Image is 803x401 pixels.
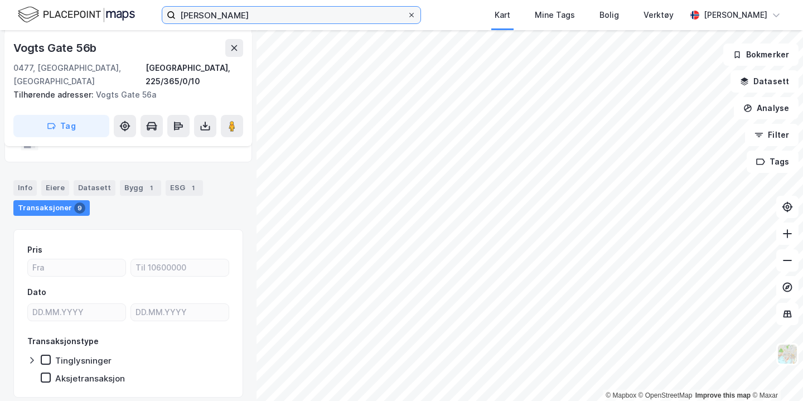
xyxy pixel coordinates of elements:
[13,200,90,216] div: Transaksjoner
[13,39,99,57] div: Vogts Gate 56b
[695,392,751,399] a: Improve this map
[27,286,46,299] div: Dato
[606,392,636,399] a: Mapbox
[747,347,803,401] iframe: Chat Widget
[13,61,146,88] div: 0477, [GEOGRAPHIC_DATA], [GEOGRAPHIC_DATA]
[13,180,37,196] div: Info
[747,151,799,173] button: Tags
[27,335,99,348] div: Transaksjonstype
[704,8,767,22] div: [PERSON_NAME]
[27,243,42,257] div: Pris
[131,259,229,276] input: Til 10600000
[599,8,619,22] div: Bolig
[131,304,229,321] input: DD.MM.YYYY
[187,182,199,194] div: 1
[28,304,125,321] input: DD.MM.YYYY
[166,180,203,196] div: ESG
[55,355,112,366] div: Tinglysninger
[74,202,85,214] div: 9
[495,8,510,22] div: Kart
[731,70,799,93] button: Datasett
[146,182,157,194] div: 1
[28,259,125,276] input: Fra
[74,180,115,196] div: Datasett
[535,8,575,22] div: Mine Tags
[55,373,125,384] div: Aksjetransaksjon
[41,180,69,196] div: Eiere
[13,90,96,99] span: Tilhørende adresser:
[146,61,243,88] div: [GEOGRAPHIC_DATA], 225/365/0/10
[18,5,135,25] img: logo.f888ab2527a4732fd821a326f86c7f29.svg
[745,124,799,146] button: Filter
[120,180,161,196] div: Bygg
[638,392,693,399] a: OpenStreetMap
[13,88,234,102] div: Vogts Gate 56a
[777,344,798,365] img: Z
[644,8,674,22] div: Verktøy
[734,97,799,119] button: Analyse
[176,7,407,23] input: Søk på adresse, matrikkel, gårdeiere, leietakere eller personer
[13,115,109,137] button: Tag
[723,44,799,66] button: Bokmerker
